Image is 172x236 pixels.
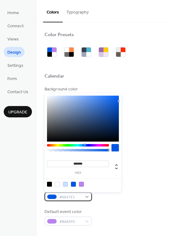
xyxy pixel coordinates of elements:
a: Home [4,7,23,17]
div: rgb(0, 0, 0) [47,182,52,187]
label: hex [47,171,109,175]
span: #BA83F0 [59,219,82,225]
div: Background color [45,86,91,93]
span: Design [7,49,21,56]
span: Contact Us [7,89,28,95]
div: Color Presets [45,32,74,38]
span: Connect [7,23,24,29]
span: Home [7,10,19,16]
span: Views [7,36,19,43]
span: Upgrade [8,109,27,116]
span: Settings [7,63,23,69]
a: Connect [4,21,27,31]
a: Contact Us [4,86,32,97]
button: Upgrade [4,106,32,117]
div: rgb(186, 131, 240) [79,182,84,187]
a: Design [4,47,25,57]
a: Views [4,34,22,44]
a: Settings [4,60,27,70]
div: rgb(255, 255, 255) [55,182,60,187]
a: Form [4,73,21,83]
div: Default event color [45,209,91,215]
div: rgb(0, 87, 225) [71,182,76,187]
div: rgb(200, 224, 254) [63,182,68,187]
span: Form [7,76,17,82]
div: Calendar [45,73,64,80]
span: #0057E1 [59,194,82,200]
